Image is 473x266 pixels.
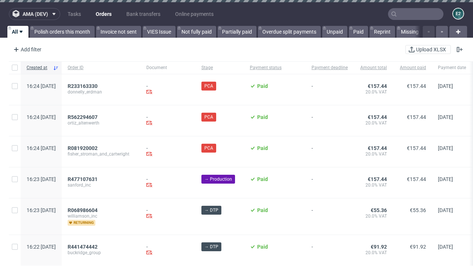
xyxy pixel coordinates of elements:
[91,8,116,20] a: Orders
[407,114,426,120] span: €157.44
[407,145,426,151] span: €157.44
[177,26,216,38] a: Not fully paid
[122,8,165,20] a: Bank transfers
[407,83,426,89] span: €157.44
[68,65,135,71] span: Order ID
[257,244,268,250] span: Paid
[27,83,56,89] span: 16:24 [DATE]
[146,207,190,220] div: -
[415,47,448,52] span: Upload XLSX
[146,83,190,96] div: -
[10,44,43,55] div: Add filter
[9,8,60,20] button: ama (dev)
[68,244,99,250] a: R441474442
[204,176,232,183] span: → Production
[68,114,99,120] a: R562294607
[68,176,98,182] span: R477107631
[204,243,218,250] span: → DTP
[63,8,85,20] a: Tasks
[68,220,95,226] span: returning
[204,207,218,214] span: → DTP
[96,26,141,38] a: Invoice not sent
[23,11,48,17] span: ama (dev)
[438,145,453,151] span: [DATE]
[257,114,268,120] span: Paid
[371,207,387,213] span: €55.36
[360,213,387,219] span: 20.0% VAT
[204,114,213,120] span: PCA
[349,26,368,38] a: Paid
[250,65,300,71] span: Payment status
[360,89,387,95] span: 20.0% VAT
[257,207,268,213] span: Paid
[68,213,135,219] span: williamson_inc
[360,250,387,256] span: 20.0% VAT
[258,26,321,38] a: Overdue split payments
[201,65,238,71] span: Stage
[68,83,99,89] a: R233163330
[146,145,190,158] div: -
[68,120,135,126] span: ortiz_altenwerth
[68,182,135,188] span: sanford_inc
[410,244,426,250] span: €91.92
[68,250,135,256] span: buckridge_group
[68,145,99,151] a: R081920002
[27,65,50,71] span: Created at
[312,145,348,158] span: -
[146,176,190,189] div: -
[438,176,453,182] span: [DATE]
[312,65,348,71] span: Payment deadline
[171,8,218,20] a: Online payments
[204,145,213,151] span: PCA
[438,207,453,213] span: [DATE]
[146,114,190,127] div: -
[399,65,426,71] span: Amount paid
[257,176,268,182] span: Paid
[68,207,98,213] span: R068986604
[30,26,95,38] a: Polish orders this month
[312,207,348,226] span: -
[322,26,347,38] a: Unpaid
[143,26,176,38] a: VIES Issue
[312,176,348,189] span: -
[68,176,99,182] a: R477107631
[257,145,268,151] span: Paid
[312,244,348,257] span: -
[312,114,348,127] span: -
[68,244,98,250] span: R441474442
[368,114,387,120] span: €157.44
[368,176,387,182] span: €157.44
[407,176,426,182] span: €157.44
[68,207,99,213] a: R068986604
[453,8,463,19] figcaption: e2
[371,244,387,250] span: €91.92
[27,145,56,151] span: 16:24 [DATE]
[146,65,190,71] span: Document
[410,207,426,213] span: €55.36
[438,65,466,71] span: Payment date
[68,83,98,89] span: R233163330
[370,26,395,38] a: Reprint
[360,120,387,126] span: 20.0% VAT
[204,83,213,89] span: PCA
[68,114,98,120] span: R562294607
[257,83,268,89] span: Paid
[312,83,348,96] span: -
[368,145,387,151] span: €157.44
[68,145,98,151] span: R081920002
[368,83,387,89] span: €157.44
[438,114,453,120] span: [DATE]
[360,65,387,71] span: Amount total
[360,182,387,188] span: 20.0% VAT
[27,176,56,182] span: 16:23 [DATE]
[397,26,440,38] a: Missing invoice
[405,45,451,54] button: Upload XLSX
[68,151,135,157] span: fisher_stroman_and_cartwright
[27,207,56,213] span: 16:23 [DATE]
[27,244,56,250] span: 16:22 [DATE]
[438,83,453,89] span: [DATE]
[7,26,28,38] a: All
[146,244,190,257] div: -
[27,114,56,120] span: 16:24 [DATE]
[218,26,256,38] a: Partially paid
